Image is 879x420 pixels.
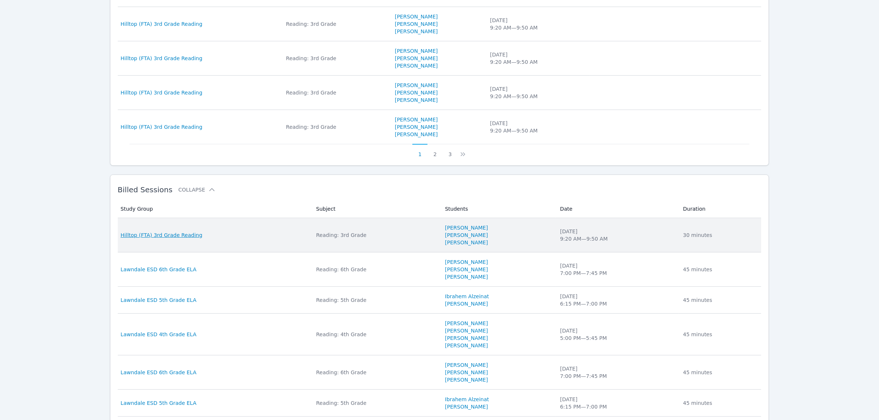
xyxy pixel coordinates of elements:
[316,331,436,338] div: Reading: 4th Grade
[490,120,585,134] div: [DATE] 9:20 AM — 9:50 AM
[445,327,488,334] a: [PERSON_NAME]
[286,123,386,131] div: Reading: 3rd Grade
[121,331,196,338] a: Lawndale ESD 4th Grade ELA
[683,399,757,407] div: 45 minutes
[395,28,438,35] a: [PERSON_NAME]
[445,320,488,327] a: [PERSON_NAME]
[316,399,436,407] div: Reading: 5th Grade
[445,293,489,300] a: Ibrahem Alzeinat
[121,89,203,96] a: Hilltop (FTA) 3rd Grade Reading
[118,314,762,355] tr: Lawndale ESD 4th Grade ELAReading: 4th Grade[PERSON_NAME][PERSON_NAME][PERSON_NAME][PERSON_NAME][...
[118,200,312,218] th: Study Group
[490,17,585,31] div: [DATE] 9:20 AM — 9:50 AM
[445,266,488,273] a: [PERSON_NAME]
[440,200,556,218] th: Students
[395,123,438,131] a: [PERSON_NAME]
[121,20,203,28] a: Hilltop (FTA) 3rd Grade Reading
[445,224,488,231] a: [PERSON_NAME]
[118,76,762,110] tr: Hilltop (FTA) 3rd Grade ReadingReading: 3rd Grade[PERSON_NAME][PERSON_NAME][PERSON_NAME][DATE]9:2...
[443,144,458,158] button: 3
[395,20,438,28] a: [PERSON_NAME]
[412,144,428,158] button: 1
[445,396,489,403] a: Ibrahem Alzeinat
[121,369,196,376] a: Lawndale ESD 6th Grade ELA
[118,185,172,194] span: Billed Sessions
[118,355,762,390] tr: Lawndale ESD 6th Grade ELAReading: 6th Grade[PERSON_NAME][PERSON_NAME][PERSON_NAME][DATE]7:00 PM—...
[445,369,488,376] a: [PERSON_NAME]
[118,390,762,417] tr: Lawndale ESD 5th Grade ELAReading: 5th GradeIbrahem Alzeinat[PERSON_NAME][DATE]6:15 PM—7:00 PM45 ...
[395,13,438,20] a: [PERSON_NAME]
[316,369,436,376] div: Reading: 6th Grade
[286,55,386,62] div: Reading: 3rd Grade
[395,116,438,123] a: [PERSON_NAME]
[395,96,438,104] a: [PERSON_NAME]
[683,331,757,338] div: 45 minutes
[316,296,436,304] div: Reading: 5th Grade
[395,82,438,89] a: [PERSON_NAME]
[445,231,488,239] a: [PERSON_NAME]
[286,20,386,28] div: Reading: 3rd Grade
[560,293,674,307] div: [DATE] 6:15 PM — 7:00 PM
[679,200,761,218] th: Duration
[445,273,488,280] a: [PERSON_NAME]
[490,85,585,100] div: [DATE] 9:20 AM — 9:50 AM
[395,55,438,62] a: [PERSON_NAME]
[121,231,203,239] a: Hilltop (FTA) 3rd Grade Reading
[118,110,762,144] tr: Hilltop (FTA) 3rd Grade ReadingReading: 3rd Grade[PERSON_NAME][PERSON_NAME][PERSON_NAME][DATE]9:2...
[121,55,203,62] a: Hilltop (FTA) 3rd Grade Reading
[560,327,674,342] div: [DATE] 5:00 PM — 5:45 PM
[118,41,762,76] tr: Hilltop (FTA) 3rd Grade ReadingReading: 3rd Grade[PERSON_NAME][PERSON_NAME][PERSON_NAME][DATE]9:2...
[395,47,438,55] a: [PERSON_NAME]
[286,89,386,96] div: Reading: 3rd Grade
[560,228,674,242] div: [DATE] 9:20 AM — 9:50 AM
[118,287,762,314] tr: Lawndale ESD 5th Grade ELAReading: 5th GradeIbrahem Alzeinat[PERSON_NAME][DATE]6:15 PM—7:00 PM45 ...
[556,200,679,218] th: Date
[683,369,757,376] div: 45 minutes
[118,252,762,287] tr: Lawndale ESD 6th Grade ELAReading: 6th Grade[PERSON_NAME][PERSON_NAME][PERSON_NAME][DATE]7:00 PM—...
[445,342,488,349] a: [PERSON_NAME]
[178,186,215,193] button: Collapse
[316,231,436,239] div: Reading: 3rd Grade
[445,300,488,307] a: [PERSON_NAME]
[560,396,674,410] div: [DATE] 6:15 PM — 7:00 PM
[490,51,585,66] div: [DATE] 9:20 AM — 9:50 AM
[316,266,436,273] div: Reading: 6th Grade
[445,376,488,383] a: [PERSON_NAME]
[445,239,488,246] a: [PERSON_NAME]
[683,296,757,304] div: 45 minutes
[395,131,438,138] a: [PERSON_NAME]
[121,399,196,407] a: Lawndale ESD 5th Grade ELA
[121,266,196,273] a: Lawndale ESD 6th Grade ELA
[445,403,488,410] a: [PERSON_NAME]
[445,334,488,342] a: [PERSON_NAME]
[118,218,762,252] tr: Hilltop (FTA) 3rd Grade ReadingReading: 3rd Grade[PERSON_NAME][PERSON_NAME][PERSON_NAME][DATE]9:2...
[428,144,443,158] button: 2
[560,262,674,277] div: [DATE] 7:00 PM — 7:45 PM
[445,361,488,369] a: [PERSON_NAME]
[118,7,762,41] tr: Hilltop (FTA) 3rd Grade ReadingReading: 3rd Grade[PERSON_NAME][PERSON_NAME][PERSON_NAME][DATE]9:2...
[683,231,757,239] div: 30 minutes
[445,258,488,266] a: [PERSON_NAME]
[395,62,438,69] a: [PERSON_NAME]
[121,296,196,304] a: Lawndale ESD 5th Grade ELA
[312,200,440,218] th: Subject
[121,123,203,131] a: Hilltop (FTA) 3rd Grade Reading
[395,89,438,96] a: [PERSON_NAME]
[560,365,674,380] div: [DATE] 7:00 PM — 7:45 PM
[683,266,757,273] div: 45 minutes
